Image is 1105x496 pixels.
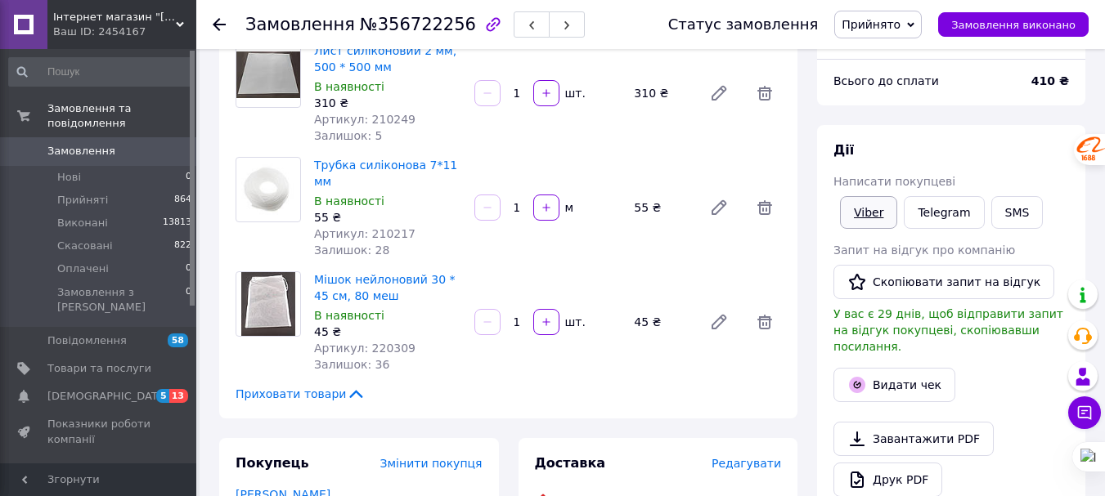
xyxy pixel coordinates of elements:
span: 58 [168,333,188,347]
span: Замовлення та повідомлення [47,101,196,131]
span: Замовлення з [PERSON_NAME] [57,285,186,315]
span: 0 [186,170,191,185]
a: Завантажити PDF [833,422,994,456]
span: Інтернет магазин "304.com.ua" [53,10,176,25]
div: шт. [561,85,587,101]
a: Лист силіконовий 2 мм, 500 * 500 мм [314,44,456,74]
div: шт. [561,314,587,330]
span: 13 [169,389,188,403]
span: Залишок: 28 [314,244,389,257]
span: Оплачені [57,261,109,276]
span: Панель управління [47,460,151,489]
span: Видалити [748,191,781,224]
span: Залишок: 5 [314,129,383,142]
span: Приховати товари [236,386,366,402]
span: 0 [186,261,191,276]
a: Мішок нейлоновий 30 * 45 см, 80 меш [314,273,456,302]
div: 55 ₴ [314,209,461,226]
span: Повідомлення [47,333,127,348]
span: Нові [57,170,81,185]
a: Редагувати [703,77,735,109]
div: 310 ₴ [627,82,696,105]
span: Артикул: 210217 [314,227,415,240]
div: 55 ₴ [627,196,696,219]
button: Скопіювати запит на відгук [833,265,1054,299]
span: Товари та послуги [47,361,151,376]
img: Мішок нейлоновий 30 * 45 см, 80 меш [241,272,296,336]
span: [DEMOGRAPHIC_DATA] [47,389,168,404]
span: Видалити [748,77,781,109]
a: Трубка силіконова 7*11 мм [314,159,457,188]
span: Показники роботи компанії [47,417,151,446]
div: Статус замовлення [668,16,819,33]
span: Прийняті [57,193,108,208]
span: Редагувати [712,457,781,470]
a: Редагувати [703,191,735,224]
span: Артикул: 220309 [314,342,415,355]
button: Чат з покупцем [1068,396,1101,429]
span: Покупець [236,455,309,471]
span: Дії [833,142,854,158]
span: Всього до сплати [833,74,939,87]
span: Артикул: 210249 [314,113,415,126]
span: 822 [174,239,191,253]
input: Пошук [8,57,193,87]
span: 13813 [163,216,191,230]
button: SMS [991,196,1044,229]
span: Змінити покупця [380,457,483,470]
span: В наявності [314,80,384,93]
span: Замовлення [47,144,115,159]
span: Замовлення виконано [951,19,1076,31]
span: Скасовані [57,239,113,253]
span: 0 [186,285,191,315]
a: Viber [840,196,897,229]
div: 310 ₴ [314,95,461,111]
span: Замовлення [245,15,355,34]
div: 45 ₴ [627,311,696,333]
span: В наявності [314,309,384,322]
div: 45 ₴ [314,324,461,340]
span: Доставка [535,455,606,471]
div: м [561,199,575,216]
div: Ваш ID: 2454167 [53,25,196,39]
span: Видалити [748,306,781,338]
span: Залишок: 36 [314,358,389,371]
span: У вас є 29 днів, щоб відправити запит на відгук покупцеві, скопіювавши посилання. [833,307,1063,353]
span: 5 [156,389,169,403]
span: В наявності [314,194,384,208]
span: Прийнято [842,18,901,31]
span: №356722256 [360,15,476,34]
a: Telegram [904,196,984,229]
b: 410 ₴ [1031,74,1069,87]
img: Лист силіконовий 2 мм, 500 * 500 мм [236,51,300,98]
img: Трубка силіконова 7*11 мм [236,163,300,216]
span: Виконані [57,216,108,230]
button: Видати чек [833,368,955,402]
span: 864 [174,193,191,208]
div: Повернутися назад [213,16,226,33]
button: Замовлення виконано [938,12,1089,37]
span: Написати покупцеві [833,175,955,188]
a: Редагувати [703,306,735,338]
span: Запит на відгук про компанію [833,244,1015,257]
